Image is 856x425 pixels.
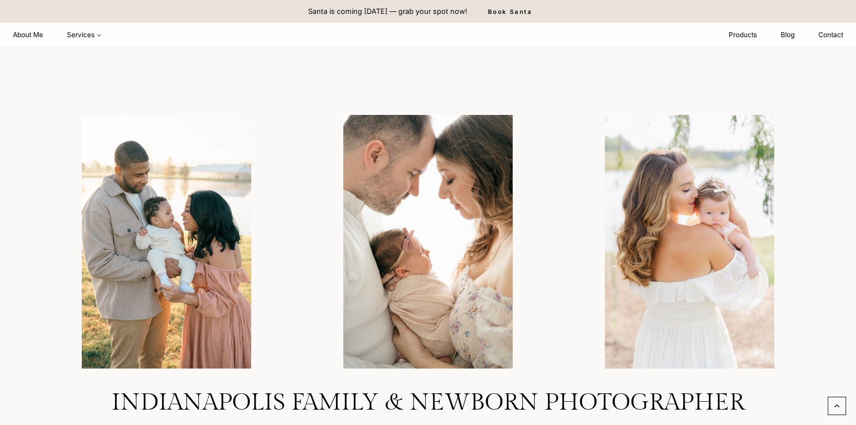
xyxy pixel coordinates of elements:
[40,115,293,369] img: Family enjoying a sunny day by the lake.
[1,26,55,44] a: About Me
[308,6,467,17] p: Santa is coming [DATE] — grab your spot now!
[717,26,769,44] a: Products
[67,30,102,40] span: Services
[55,26,113,44] a: Services
[563,115,816,369] img: mom holding baby on shoulder looking back at the camera outdoors in Carmel, Indiana
[1,26,113,44] nav: Primary Navigation
[828,397,846,415] a: Scroll to top
[301,115,555,369] img: Parents holding their baby lovingly
[24,388,832,417] h1: Indianapolis Family & Newborn Photographer
[717,26,855,44] nav: Secondary Navigation
[769,26,806,44] a: Blog
[806,26,855,44] a: Contact
[36,115,820,369] div: Photo Gallery Carousel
